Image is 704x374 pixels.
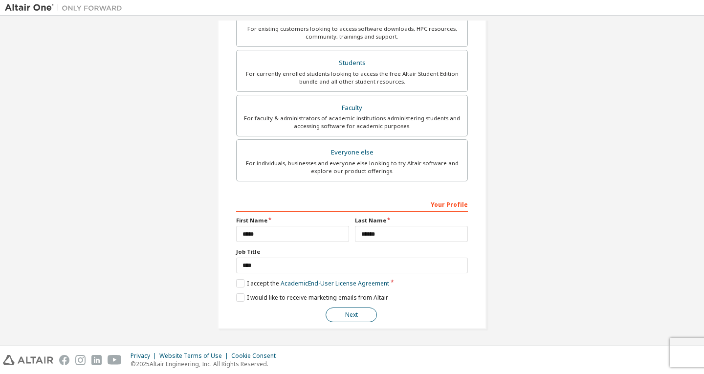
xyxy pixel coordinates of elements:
div: Students [242,56,462,70]
img: instagram.svg [75,355,86,365]
label: Last Name [355,217,468,224]
div: Faculty [242,101,462,115]
p: © 2025 Altair Engineering, Inc. All Rights Reserved. [131,360,282,368]
div: Website Terms of Use [159,352,231,360]
label: First Name [236,217,349,224]
div: Privacy [131,352,159,360]
label: Job Title [236,248,468,256]
div: For existing customers looking to access software downloads, HPC resources, community, trainings ... [242,25,462,41]
div: For currently enrolled students looking to access the free Altair Student Edition bundle and all ... [242,70,462,86]
img: facebook.svg [59,355,69,365]
a: Academic End-User License Agreement [281,279,389,287]
div: Everyone else [242,146,462,159]
img: linkedin.svg [91,355,102,365]
img: youtube.svg [108,355,122,365]
img: altair_logo.svg [3,355,53,365]
div: For individuals, businesses and everyone else looking to try Altair software and explore our prod... [242,159,462,175]
div: Your Profile [236,196,468,212]
label: I would like to receive marketing emails from Altair [236,293,388,302]
img: Altair One [5,3,127,13]
button: Next [326,308,377,322]
div: Cookie Consent [231,352,282,360]
div: For faculty & administrators of academic institutions administering students and accessing softwa... [242,114,462,130]
label: I accept the [236,279,389,287]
